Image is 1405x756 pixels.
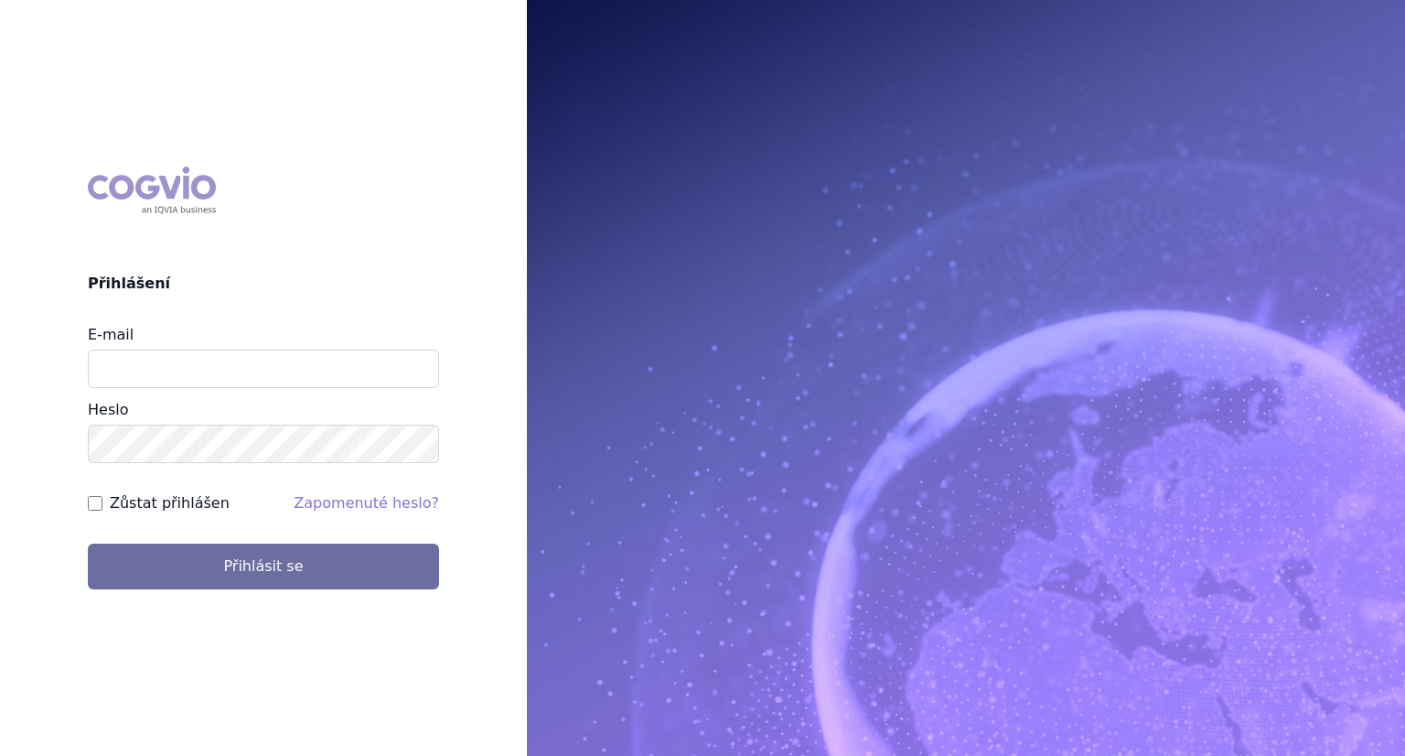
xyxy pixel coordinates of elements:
label: Zůstat přihlášen [110,492,230,514]
button: Přihlásit se [88,544,439,589]
h2: Přihlášení [88,273,439,295]
label: E-mail [88,326,134,343]
label: Heslo [88,401,128,418]
a: Zapomenuté heslo? [294,494,439,512]
div: COGVIO [88,167,216,214]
